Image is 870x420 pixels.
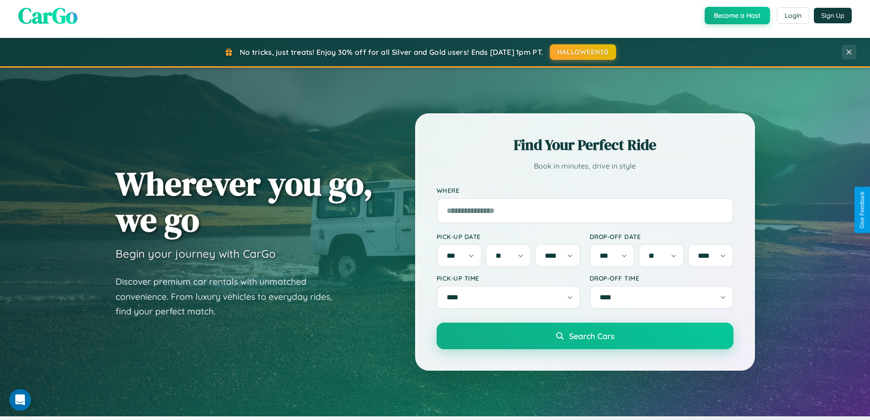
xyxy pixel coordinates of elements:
span: CarGo [18,0,78,31]
button: HALLOWEEN30 [550,44,616,60]
h3: Begin your journey with CarGo [116,247,276,261]
iframe: Intercom live chat [9,389,31,411]
p: Book in minutes, drive in style [437,159,733,173]
button: Become a Host [705,7,770,24]
h2: Find Your Perfect Ride [437,135,733,155]
label: Where [437,186,733,194]
label: Pick-up Date [437,233,580,240]
button: Login [777,7,809,24]
label: Drop-off Date [590,233,733,240]
h1: Wherever you go, we go [116,165,373,238]
label: Pick-up Time [437,274,580,282]
div: Give Feedback [859,191,865,229]
span: No tricks, just treats! Enjoy 30% off for all Silver and Gold users! Ends [DATE] 1pm PT. [240,48,543,57]
button: Sign Up [814,8,852,23]
p: Discover premium car rentals with unmatched convenience. From luxury vehicles to everyday rides, ... [116,274,344,319]
button: Search Cars [437,323,733,349]
span: Search Cars [569,331,614,341]
label: Drop-off Time [590,274,733,282]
